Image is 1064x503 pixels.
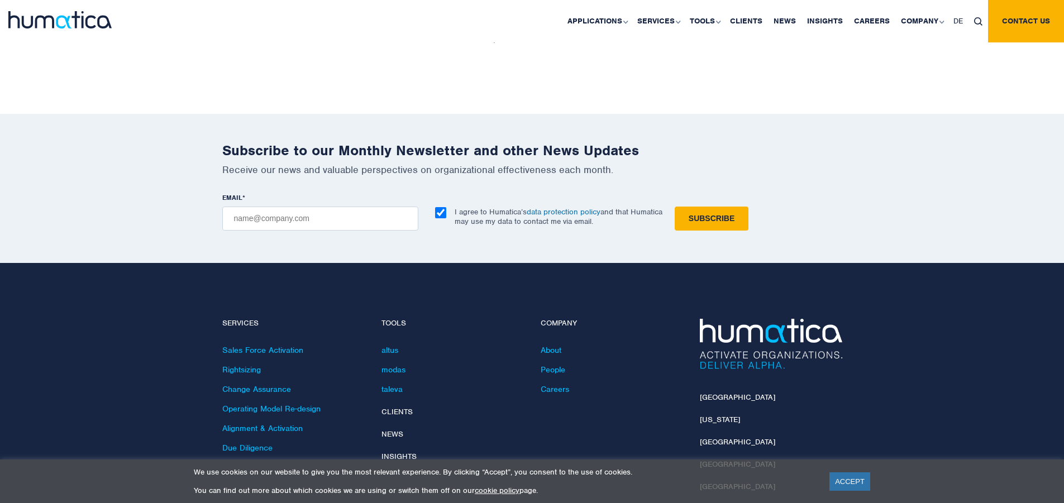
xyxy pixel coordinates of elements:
[435,207,446,218] input: I agree to Humatica’sdata protection policyand that Humatica may use my data to contact me via em...
[194,467,815,477] p: We use cookies on our website to give you the most relevant experience. By clicking “Accept”, you...
[381,319,524,328] h4: Tools
[953,16,963,26] span: DE
[381,384,403,394] a: taleva
[974,17,982,26] img: search_icon
[541,365,565,375] a: People
[381,452,417,461] a: Insights
[222,193,242,202] span: EMAIL
[222,365,261,375] a: Rightsizing
[700,392,775,402] a: [GEOGRAPHIC_DATA]
[700,437,775,447] a: [GEOGRAPHIC_DATA]
[194,486,815,495] p: You can find out more about which cookies we are using or switch them off on our page.
[829,472,870,491] a: ACCEPT
[222,345,303,355] a: Sales Force Activation
[222,423,303,433] a: Alignment & Activation
[700,415,740,424] a: [US_STATE]
[381,429,403,439] a: News
[222,384,291,394] a: Change Assurance
[8,11,112,28] img: logo
[475,486,519,495] a: cookie policy
[541,384,569,394] a: Careers
[455,207,662,226] p: I agree to Humatica’s and that Humatica may use my data to contact me via email.
[541,319,683,328] h4: Company
[222,443,273,453] a: Due Diligence
[675,207,748,231] input: Subscribe
[700,319,842,369] img: Humatica
[222,164,842,176] p: Receive our news and valuable perspectives on organizational effectiveness each month.
[381,345,398,355] a: altus
[222,207,418,231] input: name@company.com
[381,365,405,375] a: modas
[222,142,842,159] h2: Subscribe to our Monthly Newsletter and other News Updates
[222,404,321,414] a: Operating Model Re-design
[541,345,561,355] a: About
[527,207,600,217] a: data protection policy
[222,319,365,328] h4: Services
[381,407,413,416] a: Clients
